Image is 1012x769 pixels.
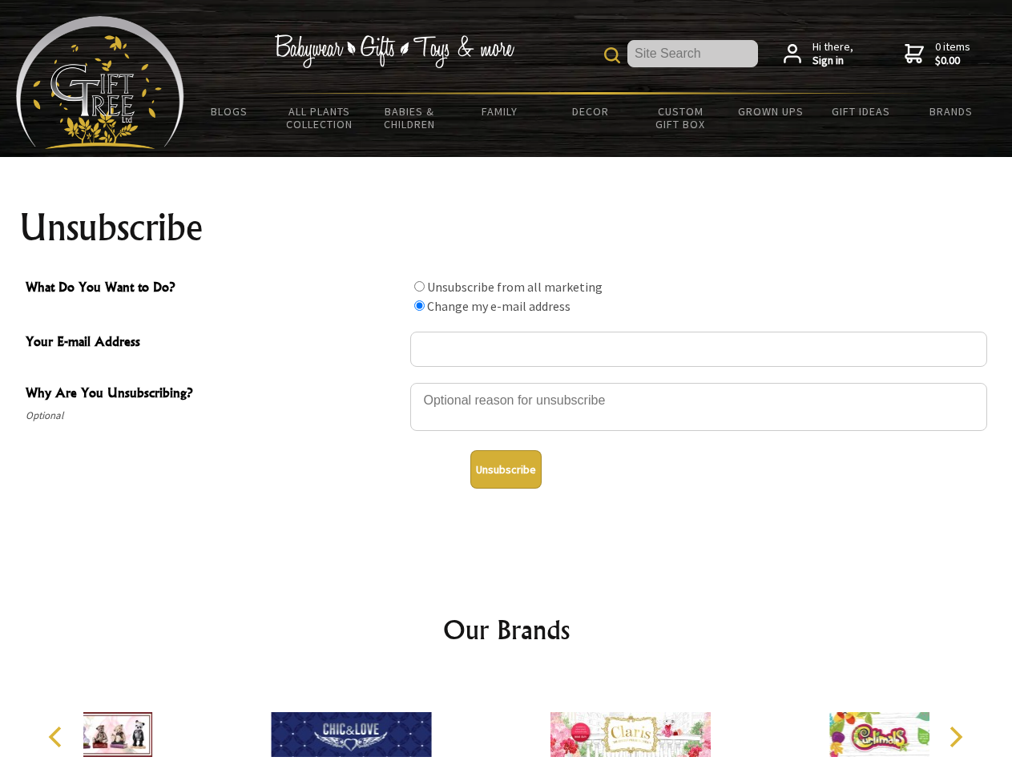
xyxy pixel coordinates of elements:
button: Previous [40,719,75,755]
a: All Plants Collection [275,95,365,141]
input: Site Search [627,40,758,67]
input: Your E-mail Address [410,332,987,367]
h1: Unsubscribe [19,208,994,247]
strong: $0.00 [935,54,970,68]
button: Unsubscribe [470,450,542,489]
strong: Sign in [812,54,853,68]
a: Gift Ideas [816,95,906,128]
a: Grown Ups [725,95,816,128]
h2: Our Brands [32,610,981,649]
textarea: Why Are You Unsubscribing? [410,383,987,431]
a: Babies & Children [365,95,455,141]
a: Decor [545,95,635,128]
span: Optional [26,406,402,425]
span: Why Are You Unsubscribing? [26,383,402,406]
span: Hi there, [812,40,853,68]
input: What Do You Want to Do? [414,281,425,292]
label: Unsubscribe from all marketing [427,279,603,295]
img: Babywear - Gifts - Toys & more [274,34,514,68]
img: product search [604,47,620,63]
input: What Do You Want to Do? [414,300,425,311]
label: Change my e-mail address [427,298,571,314]
span: Your E-mail Address [26,332,402,355]
a: Brands [906,95,997,128]
a: 0 items$0.00 [905,40,970,68]
span: What Do You Want to Do? [26,277,402,300]
a: Hi there,Sign in [784,40,853,68]
img: Babyware - Gifts - Toys and more... [16,16,184,149]
a: Custom Gift Box [635,95,726,141]
a: Family [455,95,546,128]
a: BLOGS [184,95,275,128]
button: Next [937,719,973,755]
span: 0 items [935,39,970,68]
